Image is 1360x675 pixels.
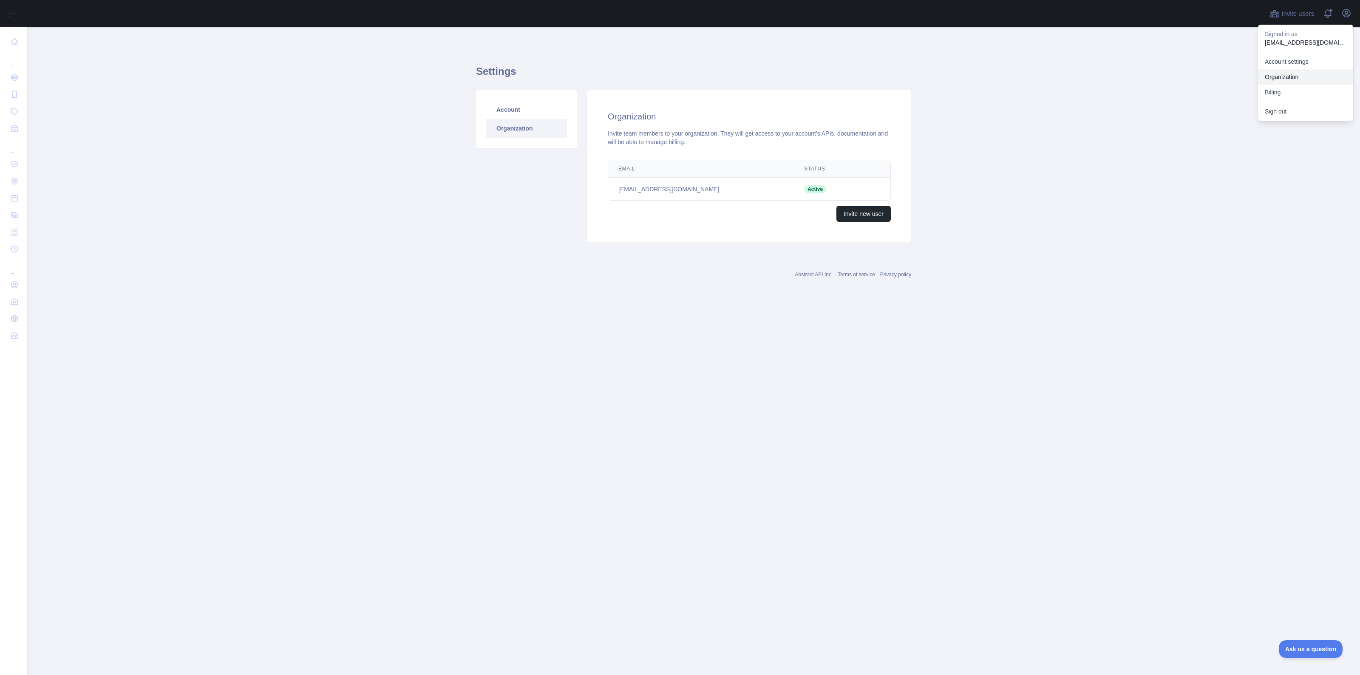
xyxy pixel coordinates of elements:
div: ... [7,138,20,155]
button: Invite users [1268,7,1316,20]
a: Organization [1258,69,1353,85]
div: Invite team members to your organization. They will get access to your account's APIs, documentat... [608,129,891,146]
a: Terms of service [838,272,875,278]
span: Active [804,185,826,193]
iframe: Toggle Customer Support [1279,640,1343,658]
a: Privacy policy [880,272,911,278]
h1: Settings [476,65,911,85]
td: [EMAIL_ADDRESS][DOMAIN_NAME] [608,178,794,201]
th: Email [608,160,794,178]
a: Account settings [1258,54,1353,69]
button: Billing [1258,85,1353,100]
th: Status [794,160,859,178]
a: Abstract API Inc. [795,272,833,278]
div: ... [7,51,20,68]
p: [EMAIL_ADDRESS][DOMAIN_NAME] [1265,38,1346,47]
h2: Organization [608,111,891,122]
span: Invite users [1281,9,1314,19]
a: Account [486,100,567,119]
button: Invite new user [836,206,891,222]
p: Signed in as [1265,30,1346,38]
div: ... [7,258,20,275]
a: Organization [486,119,567,138]
button: Sign out [1258,104,1353,119]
